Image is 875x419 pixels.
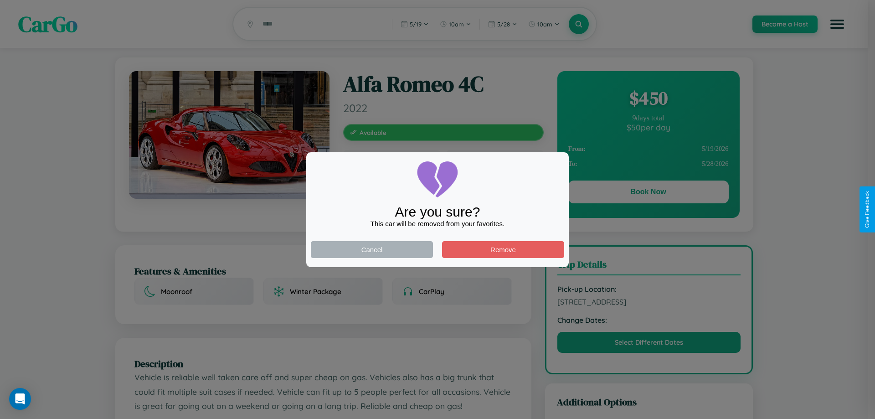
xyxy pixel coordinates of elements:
[442,241,564,258] button: Remove
[311,204,564,220] div: Are you sure?
[9,388,31,410] div: Open Intercom Messenger
[415,157,460,202] img: broken-heart
[311,241,433,258] button: Cancel
[311,220,564,228] div: This car will be removed from your favorites.
[864,191,870,228] div: Give Feedback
